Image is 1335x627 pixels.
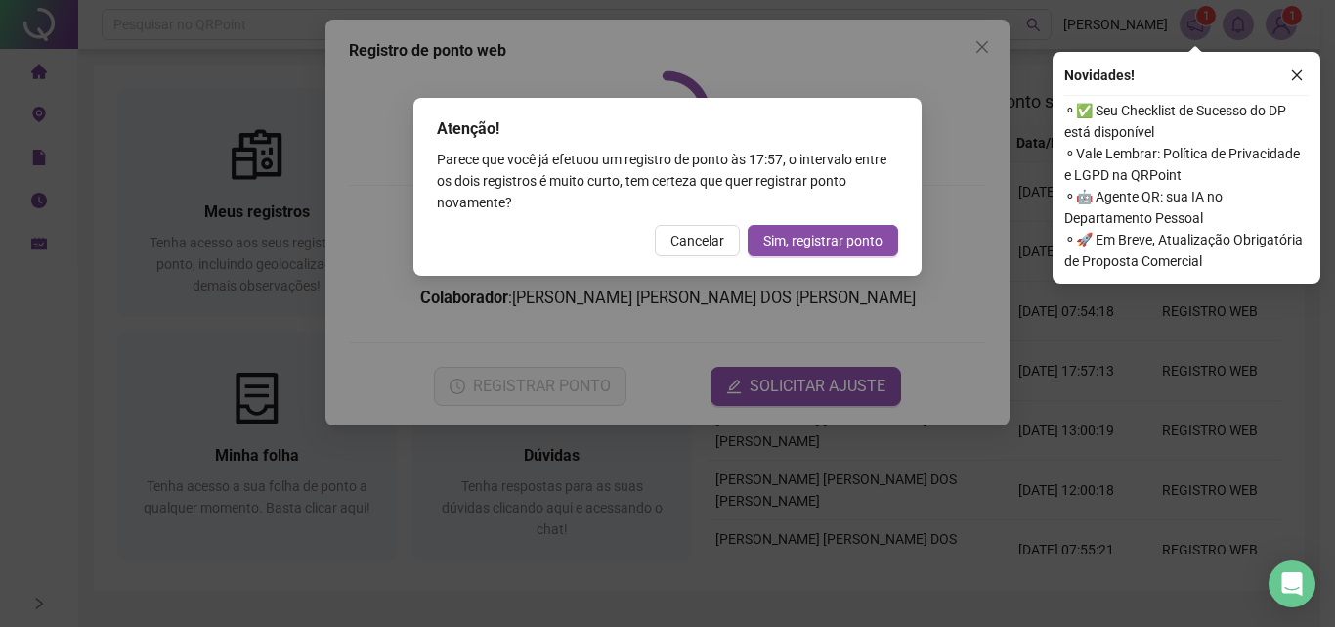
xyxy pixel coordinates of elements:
div: Parece que você já efetuou um registro de ponto às 17:57 , o intervalo entre os dois registros é ... [437,149,898,213]
div: Open Intercom Messenger [1269,560,1315,607]
span: Cancelar [670,230,724,251]
span: ⚬ 🤖 Agente QR: sua IA no Departamento Pessoal [1064,186,1309,229]
span: ⚬ ✅ Seu Checklist de Sucesso do DP está disponível [1064,100,1309,143]
div: Atenção! [437,117,898,141]
span: Sim, registrar ponto [763,230,883,251]
span: Novidades ! [1064,65,1135,86]
span: ⚬ Vale Lembrar: Política de Privacidade e LGPD na QRPoint [1064,143,1309,186]
button: Cancelar [655,225,740,256]
span: close [1290,68,1304,82]
span: ⚬ 🚀 Em Breve, Atualização Obrigatória de Proposta Comercial [1064,229,1309,272]
button: Sim, registrar ponto [748,225,898,256]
